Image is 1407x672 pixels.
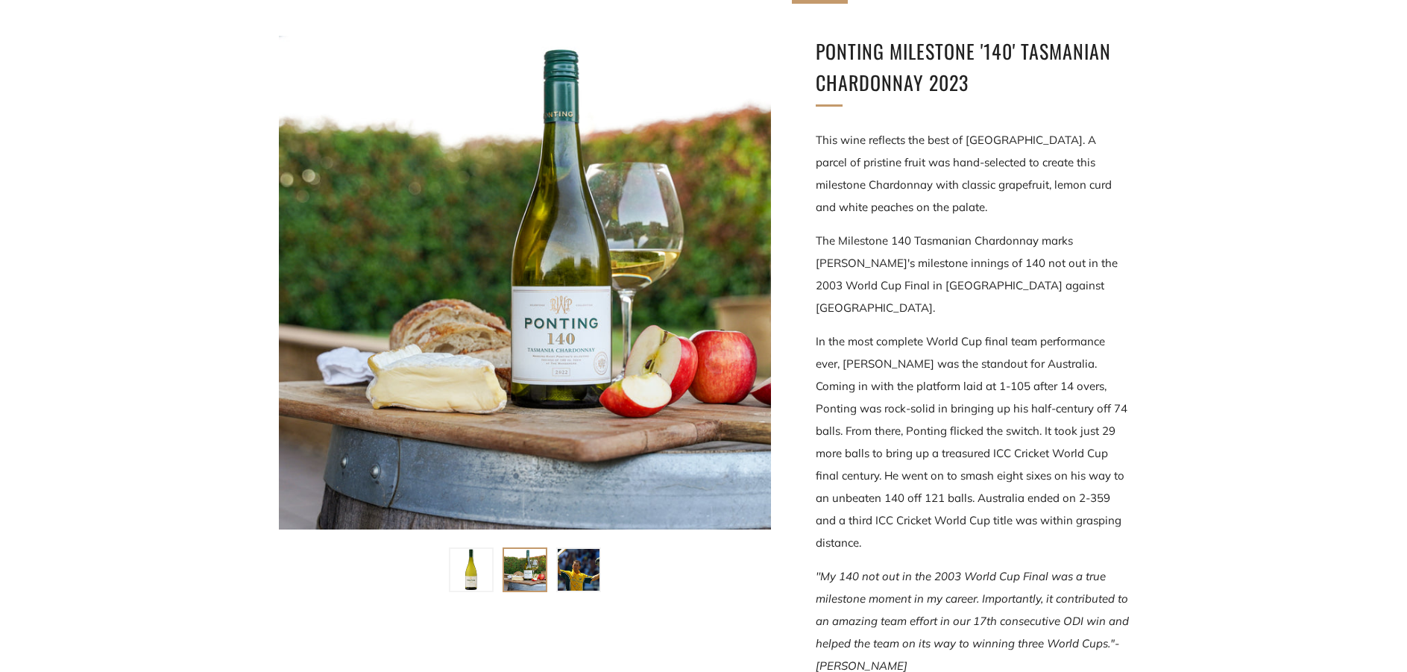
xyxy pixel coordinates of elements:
[450,549,492,591] img: Load image into Gallery viewer, Ponting Milestone &#39;140&#39; Tasmanian Chardonnay 2023
[816,334,1127,550] span: In the most complete World Cup final team performance ever, [PERSON_NAME] was the standout for Au...
[504,549,546,591] img: Load image into Gallery viewer, Ponting Milestone &#39;140&#39; Tasmanian Chardonnay 2023
[503,547,547,592] button: Load image into Gallery viewer, Ponting Milestone &#39;140&#39; Tasmanian Chardonnay 2023
[816,129,1129,219] p: This wine reflects the best of [GEOGRAPHIC_DATA]. A parcel of pristine fruit was hand-selected to...
[816,36,1129,98] h1: Ponting Milestone '140' Tasmanian Chardonnay 2023
[558,549,599,591] img: Load image into Gallery viewer, Ponting Milestone &#39;140&#39; Tasmanian Chardonnay 2023
[816,230,1129,319] p: The Milestone 140 Tasmanian Chardonnay marks [PERSON_NAME]'s milestone innings of 140 not out in ...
